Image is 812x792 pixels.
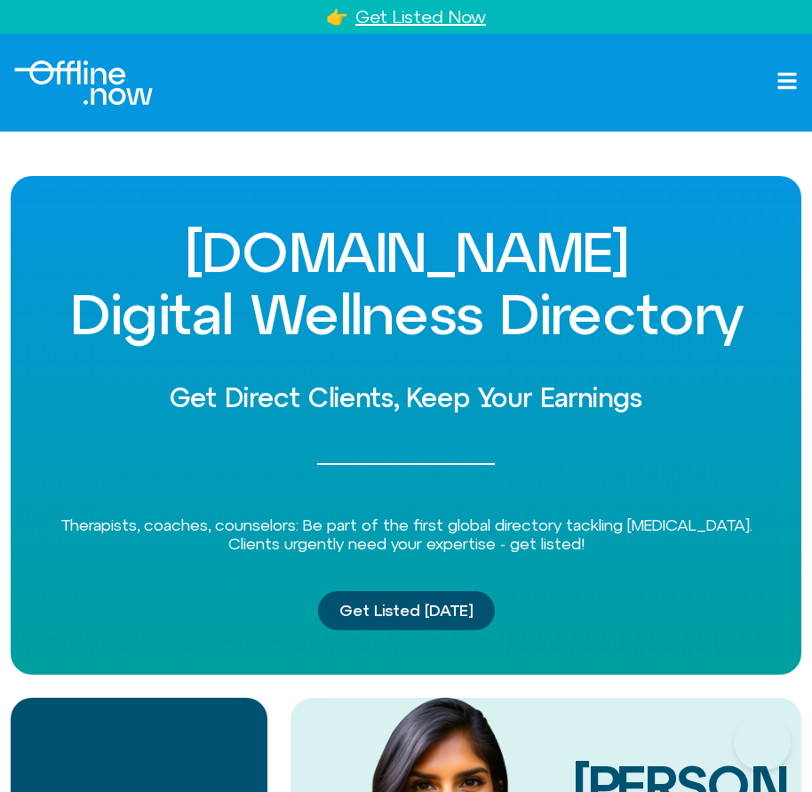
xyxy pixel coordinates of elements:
[355,6,486,27] a: Get Listed Now
[14,60,153,105] img: offline.now
[734,714,791,771] iframe: Botpress
[55,383,757,412] h2: Get Direct Clients, Keep Your Earnings
[339,602,474,620] span: Get Listed [DATE]
[55,220,757,346] h1: [DOMAIN_NAME] Digital Wellness Directory
[318,591,495,630] a: Get Listed [DATE]
[14,60,153,105] div: Logo
[326,6,348,27] a: 👉
[60,516,752,554] span: Therapists, coaches, counselors: Be part of the first global directory tackling [MEDICAL_DATA]. C...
